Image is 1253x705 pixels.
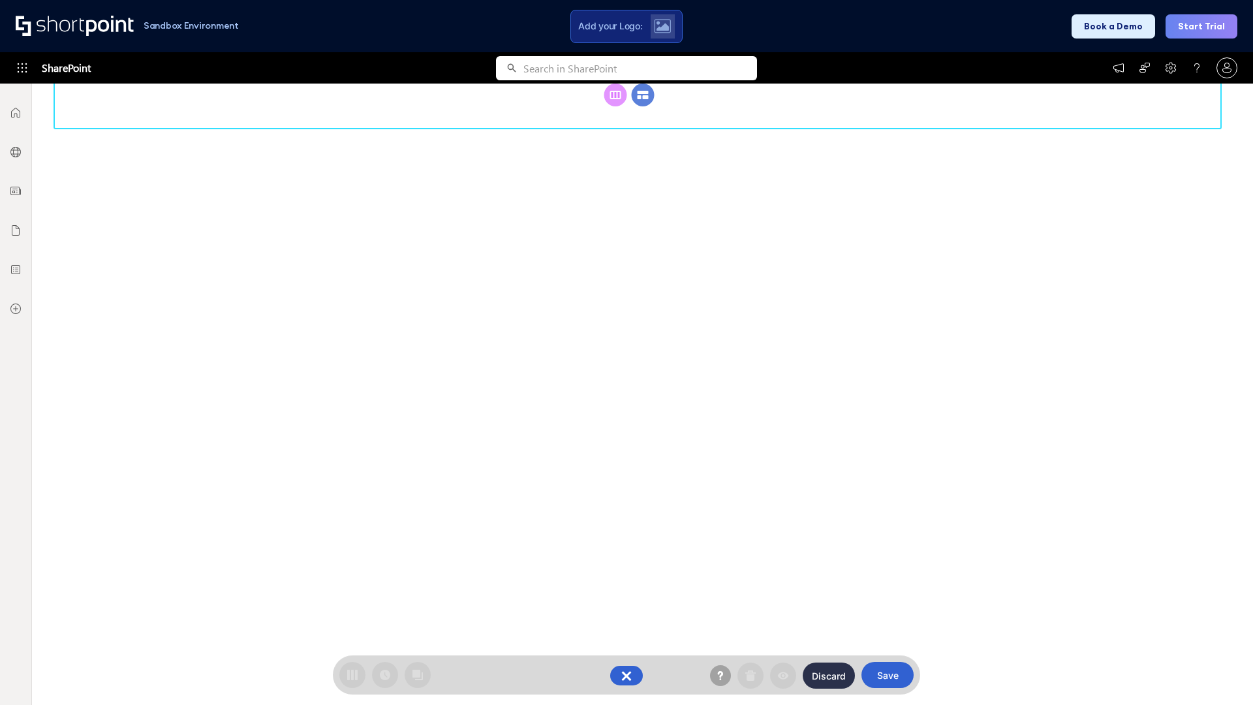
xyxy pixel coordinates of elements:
button: Book a Demo [1072,14,1155,39]
input: Search in SharePoint [523,56,757,80]
span: Add your Logo: [578,20,642,32]
button: Start Trial [1166,14,1237,39]
img: Upload logo [654,19,671,33]
button: Discard [803,663,855,689]
iframe: Chat Widget [1188,642,1253,705]
span: SharePoint [42,52,91,84]
button: Save [861,662,914,688]
h1: Sandbox Environment [144,22,239,29]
